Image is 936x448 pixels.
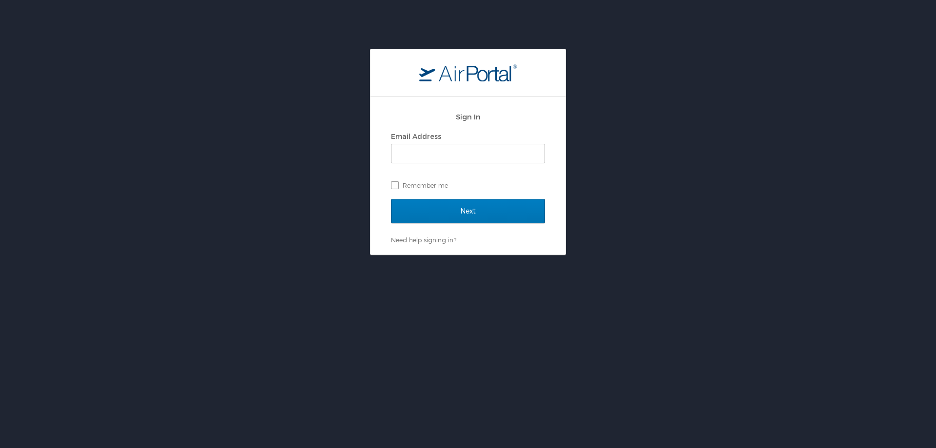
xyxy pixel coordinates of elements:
img: logo [419,64,517,81]
label: Remember me [391,178,545,193]
a: Need help signing in? [391,236,456,244]
label: Email Address [391,132,441,140]
input: Next [391,199,545,223]
h2: Sign In [391,111,545,122]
